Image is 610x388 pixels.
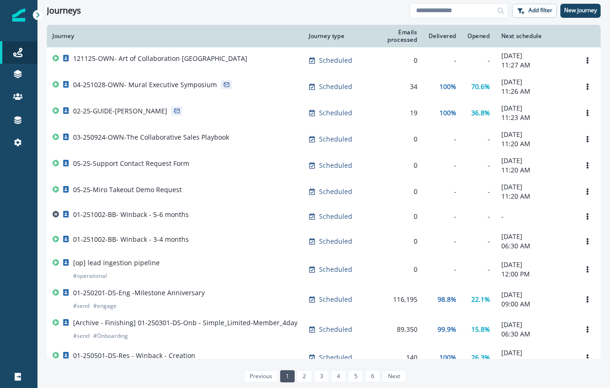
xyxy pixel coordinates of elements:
[429,265,456,274] div: -
[369,237,417,246] div: 0
[382,370,406,382] a: Next page
[501,156,569,165] p: [DATE]
[501,290,569,299] p: [DATE]
[331,370,346,382] a: Page 4
[501,165,569,175] p: 11:20 AM
[501,348,569,358] p: [DATE]
[47,152,601,179] a: 05-25-Support Contact Request FormScheduled0--[DATE]11:20 AMOptions
[429,212,456,221] div: -
[47,100,601,126] a: 02-25-GUIDE-[PERSON_NAME]Scheduled19100%36.8%[DATE]11:23 AMOptions
[93,301,117,311] p: # engage
[348,370,363,382] a: Page 5
[501,299,569,309] p: 09:00 AM
[73,301,89,311] p: # send
[73,159,189,168] p: 05-25-Support Contact Request Form
[501,130,569,139] p: [DATE]
[369,187,417,196] div: 0
[73,351,195,360] p: 01-250501-DS-Res - Winback - Creation
[73,80,217,90] p: 04-251028-OWN- Mural Executive Symposium
[580,158,595,172] button: Options
[580,106,595,120] button: Options
[47,6,81,16] h1: Journeys
[319,212,352,221] p: Scheduled
[369,353,417,362] div: 140
[468,56,490,65] div: -
[73,133,229,142] p: 03-250924-OWN-The Collaborative Sales Playbook
[280,370,295,382] a: Page 1 is your current page
[501,87,569,96] p: 11:26 AM
[501,241,569,251] p: 06:30 AM
[580,262,595,276] button: Options
[560,4,601,18] button: New journey
[73,271,107,281] p: # operational
[528,7,552,14] p: Add filter
[580,53,595,67] button: Options
[501,212,569,221] p: -
[564,7,597,14] p: New journey
[501,260,569,269] p: [DATE]
[471,295,490,304] p: 22.1%
[501,77,569,87] p: [DATE]
[471,353,490,362] p: 26.3%
[429,56,456,65] div: -
[580,80,595,94] button: Options
[439,353,456,362] p: 100%
[319,187,352,196] p: Scheduled
[47,126,601,152] a: 03-250924-OWN-The Collaborative Sales PlaybookScheduled0--[DATE]11:20 AMOptions
[468,265,490,274] div: -
[501,51,569,60] p: [DATE]
[438,295,456,304] p: 98.8%
[468,212,490,221] div: -
[73,235,189,244] p: 01-251002-BB- Winback - 3-4 months
[501,358,569,367] p: 06:30 AM
[12,8,25,22] img: Inflection
[468,237,490,246] div: -
[439,82,456,91] p: 100%
[73,288,205,298] p: 01-250201-DS-Eng -Milestone Anniversary
[512,4,557,18] button: Add filter
[501,192,569,201] p: 11:20 AM
[309,32,358,40] div: Journey type
[580,351,595,365] button: Options
[439,108,456,118] p: 100%
[369,325,417,334] div: 89,350
[369,265,417,274] div: 0
[471,325,490,334] p: 15.8%
[319,161,352,170] p: Scheduled
[365,370,380,382] a: Page 6
[297,370,312,382] a: Page 2
[501,320,569,329] p: [DATE]
[429,187,456,196] div: -
[73,258,160,268] p: [op] lead ingestion pipeline
[242,370,406,382] ul: Pagination
[580,234,595,248] button: Options
[93,331,128,341] p: # Onboarding
[73,106,167,116] p: 02-25-GUIDE-[PERSON_NAME]
[468,161,490,170] div: -
[580,322,595,336] button: Options
[47,205,601,228] a: 01-251002-BB- Winback - 5-6 monthsScheduled0---Options
[73,185,182,194] p: 05-25-Miro Takeout Demo Request
[47,284,601,314] a: 01-250201-DS-Eng -Milestone Anniversary#send#engageScheduled116,19598.8%22.1%[DATE]09:00 AMOptions
[501,139,569,149] p: 11:20 AM
[369,295,417,304] div: 116,195
[47,228,601,254] a: 01-251002-BB- Winback - 3-4 monthsScheduled0--[DATE]06:30 AMOptions
[369,29,417,44] div: Emails processed
[580,132,595,146] button: Options
[47,314,601,344] a: [Archive - Finishing] 01-250301-DS-Onb - Simple_Limited-Member_4day#send#OnboardingScheduled89,35...
[501,32,569,40] div: Next schedule
[369,56,417,65] div: 0
[501,182,569,192] p: [DATE]
[501,232,569,241] p: [DATE]
[501,104,569,113] p: [DATE]
[438,325,456,334] p: 99.9%
[319,353,352,362] p: Scheduled
[319,265,352,274] p: Scheduled
[47,47,601,74] a: 121125-OWN- Art of Collaboration [GEOGRAPHIC_DATA]Scheduled0--[DATE]11:27 AMOptions
[468,187,490,196] div: -
[369,134,417,144] div: 0
[580,209,595,224] button: Options
[369,108,417,118] div: 19
[47,179,601,205] a: 05-25-Miro Takeout Demo RequestScheduled0--[DATE]11:20 AMOptions
[52,32,298,40] div: Journey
